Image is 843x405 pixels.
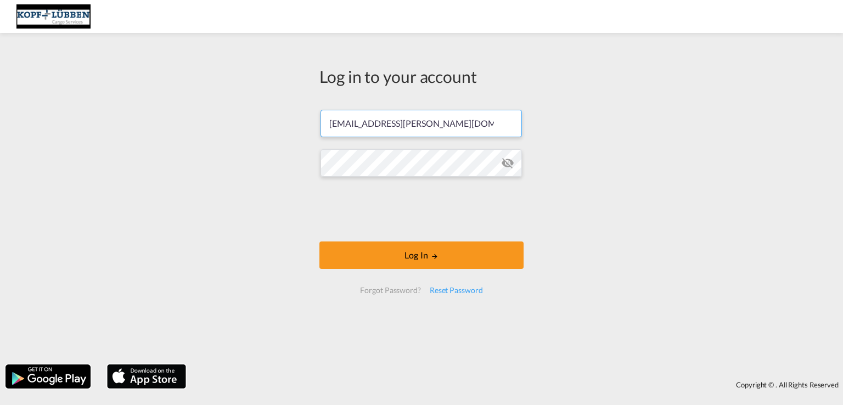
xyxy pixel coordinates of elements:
[338,188,505,230] iframe: reCAPTCHA
[4,363,92,390] img: google.png
[319,65,524,88] div: Log in to your account
[425,280,487,300] div: Reset Password
[319,241,524,269] button: LOGIN
[16,4,91,29] img: 25cf3bb0aafc11ee9c4fdbd399af7748.JPG
[356,280,425,300] div: Forgot Password?
[192,375,843,394] div: Copyright © . All Rights Reserved
[501,156,514,170] md-icon: icon-eye-off
[106,363,187,390] img: apple.png
[321,110,522,137] input: Enter email/phone number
